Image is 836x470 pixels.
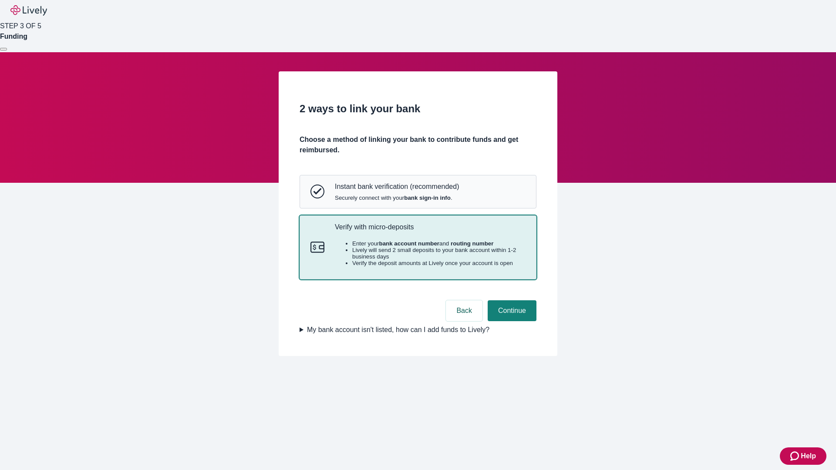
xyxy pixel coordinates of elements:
svg: Instant bank verification [310,185,324,198]
span: Securely connect with your . [335,195,459,201]
button: Instant bank verificationInstant bank verification (recommended)Securely connect with yourbank si... [300,175,536,208]
li: Enter your and [352,240,526,247]
img: Lively [10,5,47,16]
svg: Micro-deposits [310,240,324,254]
button: Continue [488,300,536,321]
strong: bank account number [379,240,440,247]
strong: bank sign-in info [404,195,451,201]
p: Instant bank verification (recommended) [335,182,459,191]
li: Lively will send 2 small deposits to your bank account within 1-2 business days [352,247,526,260]
button: Back [446,300,482,321]
svg: Zendesk support icon [790,451,801,461]
summary: My bank account isn't listed, how can I add funds to Lively? [300,325,536,335]
button: Zendesk support iconHelp [780,447,826,465]
button: Micro-depositsVerify with micro-depositsEnter yourbank account numberand routing numberLively wil... [300,216,536,279]
h4: Choose a method of linking your bank to contribute funds and get reimbursed. [300,134,536,155]
span: Help [801,451,816,461]
p: Verify with micro-deposits [335,223,526,231]
li: Verify the deposit amounts at Lively once your account is open [352,260,526,266]
strong: routing number [451,240,493,247]
h2: 2 ways to link your bank [300,101,536,117]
